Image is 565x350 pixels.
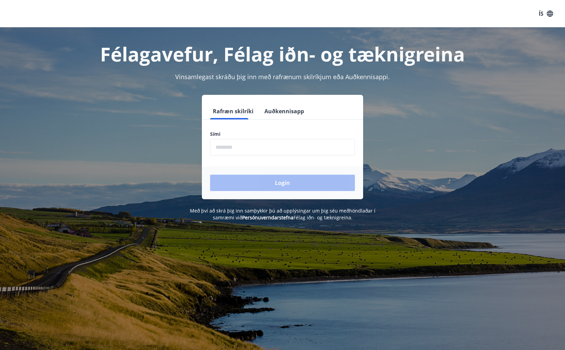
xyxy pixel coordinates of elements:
label: Sími [210,131,355,137]
span: Vinsamlegast skráðu þig inn með rafrænum skilríkjum eða Auðkennisappi. [175,73,390,81]
span: Með því að skrá þig inn samþykkir þú að upplýsingar um þig séu meðhöndlaðar í samræmi við Félag i... [190,207,375,221]
button: Rafræn skilríki [210,103,256,119]
h1: Félagavefur, Félag iðn- og tæknigreina [45,41,520,67]
button: ÍS [535,8,557,20]
a: Persónuverndarstefna [242,214,293,221]
button: Auðkennisapp [262,103,307,119]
